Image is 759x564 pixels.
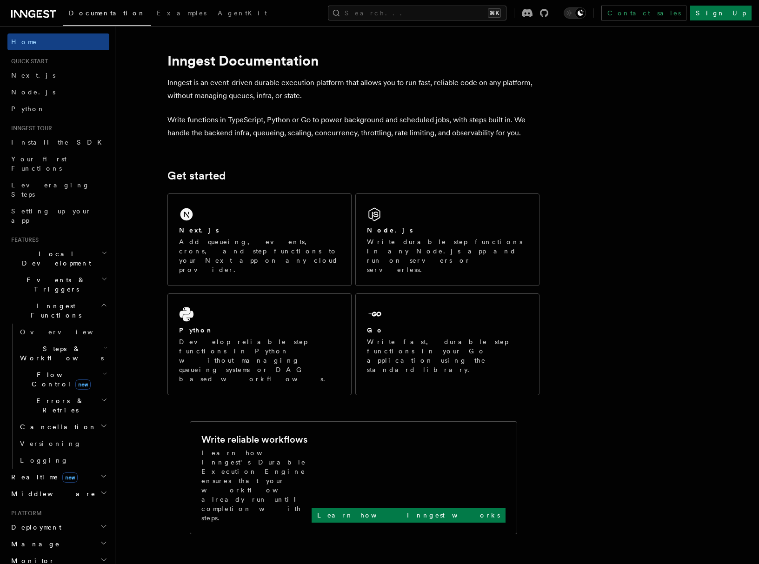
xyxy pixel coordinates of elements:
[69,9,146,17] span: Documentation
[7,100,109,117] a: Python
[7,203,109,229] a: Setting up your app
[167,293,352,395] a: PythonDevelop reliable step functions in Python without managing queueing systems or DAG based wo...
[20,440,81,447] span: Versioning
[167,76,539,102] p: Inngest is an event-driven durable execution platform that allows you to run fast, reliable code ...
[317,511,500,520] p: Learn how Inngest works
[20,328,116,336] span: Overview
[7,510,42,517] span: Platform
[11,155,67,172] span: Your first Functions
[7,472,78,482] span: Realtime
[63,3,151,26] a: Documentation
[7,84,109,100] a: Node.js
[11,37,37,46] span: Home
[201,448,312,523] p: Learn how Inngest's Durable Execution Engine ensures that your workflow already run until complet...
[564,7,586,19] button: Toggle dark mode
[167,113,539,139] p: Write functions in TypeScript, Python or Go to power background and scheduled jobs, with steps bu...
[16,435,109,452] a: Versioning
[151,3,212,25] a: Examples
[7,246,109,272] button: Local Development
[16,452,109,469] a: Logging
[167,193,352,286] a: Next.jsAdd queueing, events, crons, and step functions to your Next app on any cloud provider.
[11,105,45,113] span: Python
[11,139,107,146] span: Install the SDK
[7,134,109,151] a: Install the SDK
[601,6,686,20] a: Contact sales
[367,226,413,235] h2: Node.js
[11,88,55,96] span: Node.js
[75,379,91,390] span: new
[179,237,340,274] p: Add queueing, events, crons, and step functions to your Next app on any cloud provider.
[7,489,96,498] span: Middleware
[690,6,752,20] a: Sign Up
[16,422,97,431] span: Cancellation
[218,9,267,17] span: AgentKit
[201,433,307,446] h2: Write reliable workflows
[7,519,109,536] button: Deployment
[179,325,213,335] h2: Python
[167,52,539,69] h1: Inngest Documentation
[16,366,109,392] button: Flow Controlnew
[20,457,68,464] span: Logging
[488,8,501,18] kbd: ⌘K
[11,207,91,224] span: Setting up your app
[16,324,109,340] a: Overview
[7,249,101,268] span: Local Development
[7,58,48,65] span: Quick start
[179,337,340,384] p: Develop reliable step functions in Python without managing queueing systems or DAG based workflows.
[7,469,109,485] button: Realtimenew
[212,3,273,25] a: AgentKit
[7,536,109,552] button: Manage
[16,370,102,389] span: Flow Control
[7,33,109,50] a: Home
[367,337,528,374] p: Write fast, durable step functions in your Go application using the standard library.
[355,293,539,395] a: GoWrite fast, durable step functions in your Go application using the standard library.
[7,523,61,532] span: Deployment
[312,508,506,523] a: Learn how Inngest works
[7,177,109,203] a: Leveraging Steps
[11,181,90,198] span: Leveraging Steps
[16,418,109,435] button: Cancellation
[7,125,52,132] span: Inngest tour
[62,472,78,483] span: new
[7,539,60,549] span: Manage
[367,325,384,335] h2: Go
[7,298,109,324] button: Inngest Functions
[7,275,101,294] span: Events & Triggers
[328,6,506,20] button: Search...⌘K
[355,193,539,286] a: Node.jsWrite durable step functions in any Node.js app and run on servers or serverless.
[7,485,109,502] button: Middleware
[7,67,109,84] a: Next.js
[7,236,39,244] span: Features
[16,392,109,418] button: Errors & Retries
[7,324,109,469] div: Inngest Functions
[367,237,528,274] p: Write durable step functions in any Node.js app and run on servers or serverless.
[16,340,109,366] button: Steps & Workflows
[16,344,104,363] span: Steps & Workflows
[157,9,206,17] span: Examples
[7,272,109,298] button: Events & Triggers
[179,226,219,235] h2: Next.js
[11,72,55,79] span: Next.js
[167,169,226,182] a: Get started
[7,151,109,177] a: Your first Functions
[7,301,100,320] span: Inngest Functions
[16,396,101,415] span: Errors & Retries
